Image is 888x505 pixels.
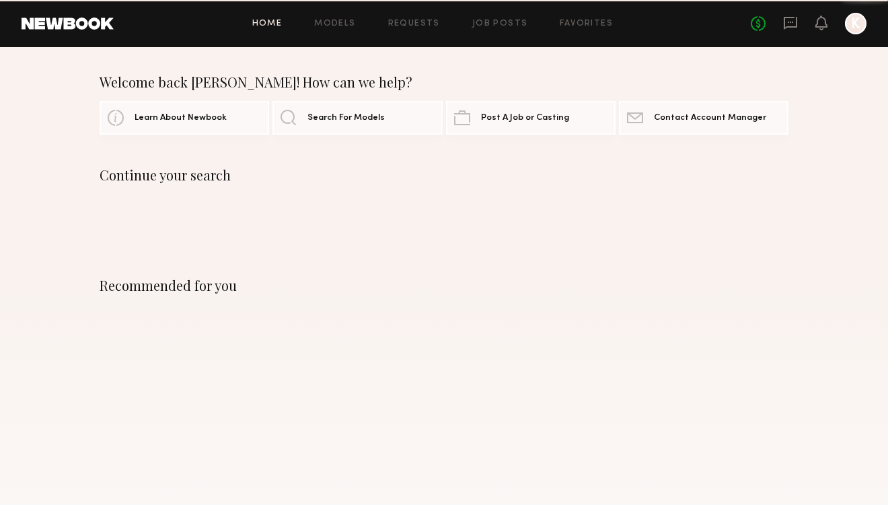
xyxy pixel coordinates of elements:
span: Contact Account Manager [654,114,766,123]
a: Home [252,20,283,28]
div: Continue your search [100,167,788,183]
span: Search For Models [307,114,385,123]
div: Recommended for you [100,277,788,294]
a: Favorites [560,20,613,28]
a: Requests [388,20,440,28]
span: Learn About Newbook [135,114,227,123]
a: Post A Job or Casting [446,101,616,135]
a: Job Posts [472,20,528,28]
a: Learn About Newbook [100,101,269,135]
span: Post A Job or Casting [481,114,569,123]
a: K [845,13,866,34]
a: Contact Account Manager [619,101,788,135]
div: Welcome back [PERSON_NAME]! How can we help? [100,74,788,90]
a: Models [314,20,355,28]
a: Search For Models [272,101,442,135]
